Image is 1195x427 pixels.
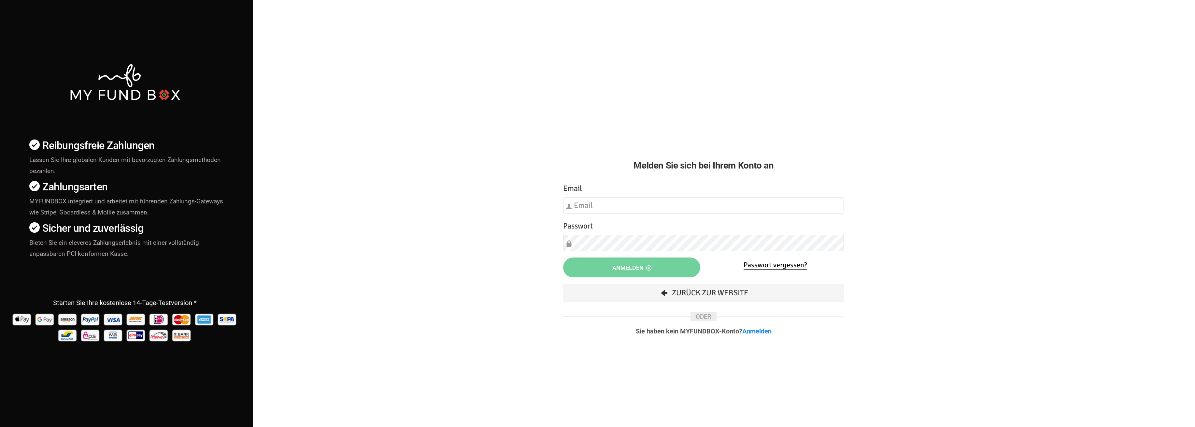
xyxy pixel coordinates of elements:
img: EPS Pay [80,327,101,343]
img: Visa [103,311,124,327]
h4: Zahlungsarten [29,179,227,195]
img: Mastercard Pay [171,311,192,327]
h2: Melden Sie sich bei Ihrem Konto an [563,158,844,172]
span: Bieten Sie ein cleveres Zahlungserlebnis mit einer vollständig anpassbaren PCI-konformen Kasse. [29,239,199,258]
img: Bancontact Pay [57,327,78,343]
img: Ideal Pay [149,311,170,327]
a: Passwort vergessen? [744,260,807,270]
label: Email [563,183,582,195]
img: banktransfer [171,327,192,343]
img: american_express Pay [194,311,215,327]
img: Paypal [80,311,101,327]
label: Passwort [563,220,593,232]
span: Lassen Sie Ihre globalen Kunden mit bevorzugten Zahlungsmethoden bezahlen. [29,156,221,175]
a: Zurück zur Website [563,284,844,302]
img: Apple Pay [12,311,33,327]
img: p24 Pay [149,327,170,343]
span: MYFUNDBOX integriert und arbeitet mit führenden Zahlungs-Gateways wie Stripe, Gocardless & Mollie... [29,198,223,216]
button: Anmelden [563,258,700,277]
span: ODER [690,312,717,321]
img: mb Pay [103,327,124,343]
h4: Reibungsfreie Zahlungen [29,138,227,154]
p: Sie haben kein MYFUNDBOX-Konto? [563,328,844,334]
a: Anmelden [742,327,772,335]
img: Google Pay [35,311,56,327]
img: sepa Pay [217,311,238,327]
img: giropay [126,327,147,343]
span: Anmelden [612,264,651,271]
h4: Sicher und zuverlässig [29,220,227,236]
img: Amazon [57,311,78,327]
input: Email [563,197,844,213]
img: Sofort Pay [126,311,147,327]
img: mfbwhite.png [69,63,181,102]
